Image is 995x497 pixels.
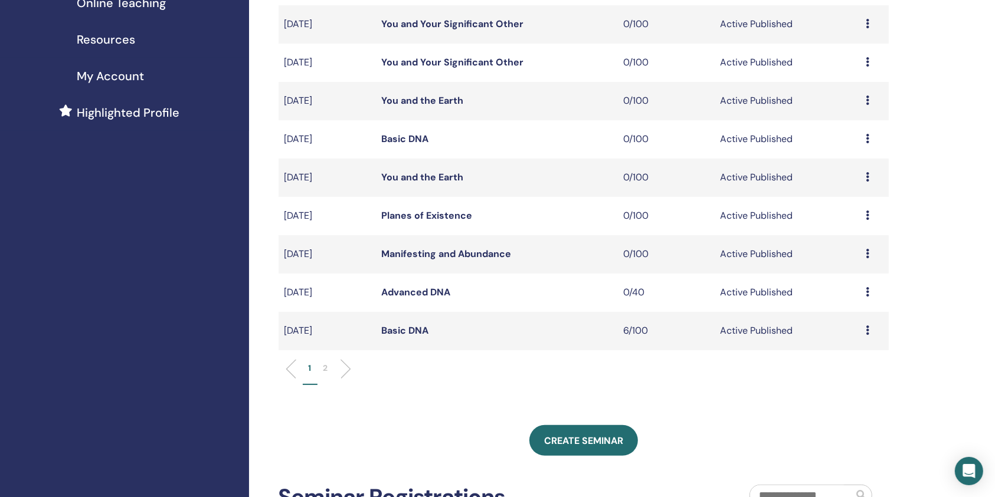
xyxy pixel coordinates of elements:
td: [DATE] [279,82,375,120]
p: 1 [309,362,312,374]
td: Active Published [714,312,859,350]
a: Planes of Existence [381,209,472,222]
td: 0/100 [617,82,714,120]
a: Create seminar [529,425,638,456]
td: [DATE] [279,120,375,159]
td: 0/100 [617,5,714,44]
span: Resources [77,31,135,48]
a: You and the Earth [381,94,463,107]
a: Basic DNA [381,133,428,145]
a: You and Your Significant Other [381,56,523,68]
td: [DATE] [279,274,375,312]
td: Active Published [714,197,859,235]
td: [DATE] [279,5,375,44]
td: [DATE] [279,197,375,235]
a: Advanced DNA [381,286,450,298]
td: Active Published [714,120,859,159]
div: Open Intercom Messenger [955,457,983,485]
td: Active Published [714,274,859,312]
td: 0/100 [617,120,714,159]
td: 0/100 [617,235,714,274]
td: Active Published [714,5,859,44]
a: You and the Earth [381,171,463,183]
span: Create seminar [544,435,623,447]
td: 6/100 [617,312,714,350]
td: [DATE] [279,312,375,350]
td: [DATE] [279,159,375,197]
td: 0/100 [617,197,714,235]
td: [DATE] [279,235,375,274]
td: Active Published [714,44,859,82]
td: 0/100 [617,44,714,82]
td: [DATE] [279,44,375,82]
a: Manifesting and Abundance [381,248,511,260]
td: Active Published [714,159,859,197]
a: Basic DNA [381,324,428,337]
td: 0/100 [617,159,714,197]
td: 0/40 [617,274,714,312]
a: You and Your Significant Other [381,18,523,30]
span: My Account [77,67,144,85]
span: Highlighted Profile [77,104,179,121]
td: Active Published [714,235,859,274]
td: Active Published [714,82,859,120]
p: 2 [323,362,328,374]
